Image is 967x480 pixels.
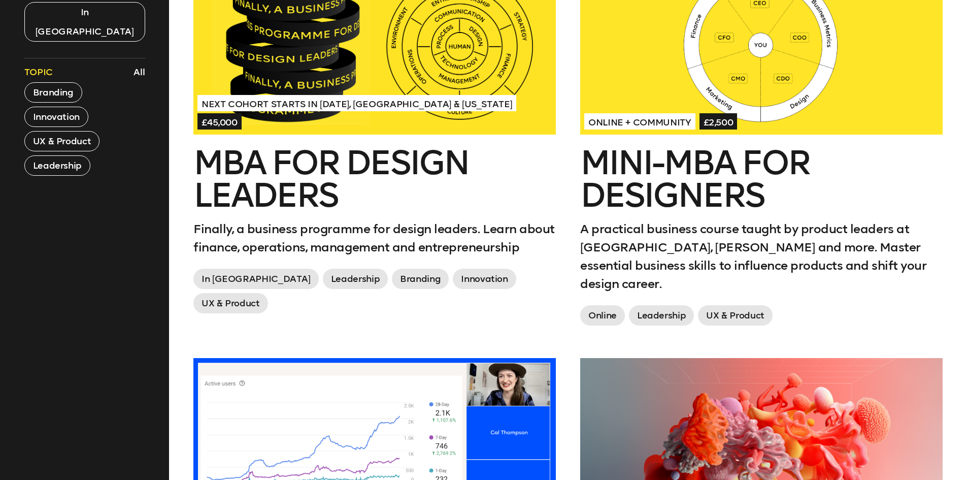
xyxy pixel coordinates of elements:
[24,66,53,78] span: Topic
[580,305,625,326] span: Online
[193,147,556,212] h2: MBA for Design Leaders
[24,2,145,42] button: In [GEOGRAPHIC_DATA]
[584,113,695,130] span: Online + Community
[131,63,148,81] button: All
[24,82,82,103] button: Branding
[698,305,773,326] span: UX & Product
[580,147,943,212] h2: Mini-MBA for Designers
[392,269,449,289] span: Branding
[197,95,516,111] span: Next Cohort Starts in [DATE], [GEOGRAPHIC_DATA] & [US_STATE]
[24,107,88,127] button: Innovation
[24,131,100,151] button: UX & Product
[453,269,516,289] span: Innovation
[24,155,90,176] button: Leadership
[193,220,556,257] p: Finally, a business programme for design leaders. Learn about finance, operations, management and...
[193,269,319,289] span: In [GEOGRAPHIC_DATA]
[629,305,694,326] span: Leadership
[580,220,943,293] p: A practical business course taught by product leaders at [GEOGRAPHIC_DATA], [PERSON_NAME] and mor...
[323,269,388,289] span: Leadership
[197,113,242,130] span: £45,000
[193,293,268,313] span: UX & Product
[699,113,738,130] span: £2,500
